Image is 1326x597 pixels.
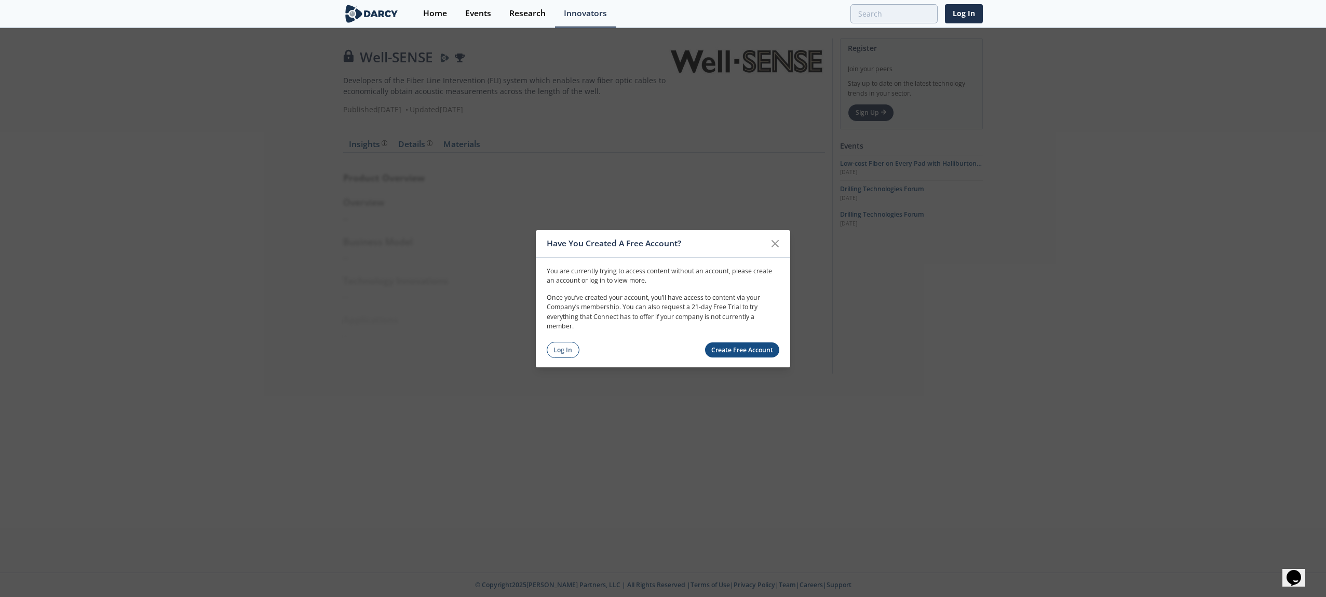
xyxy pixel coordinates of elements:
[945,4,983,23] a: Log In
[509,9,546,18] div: Research
[1282,555,1316,587] iframe: chat widget
[564,9,607,18] div: Innovators
[850,4,938,23] input: Advanced Search
[547,234,765,254] div: Have You Created A Free Account?
[547,293,779,331] p: Once you’ve created your account, you’ll have access to content via your Company’s membership. Yo...
[547,267,779,286] p: You are currently trying to access content without an account, please create an account or log in...
[465,9,491,18] div: Events
[705,342,780,357] a: Create Free Account
[343,5,400,23] img: logo-wide.svg
[547,342,579,358] a: Log In
[423,9,447,18] div: Home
